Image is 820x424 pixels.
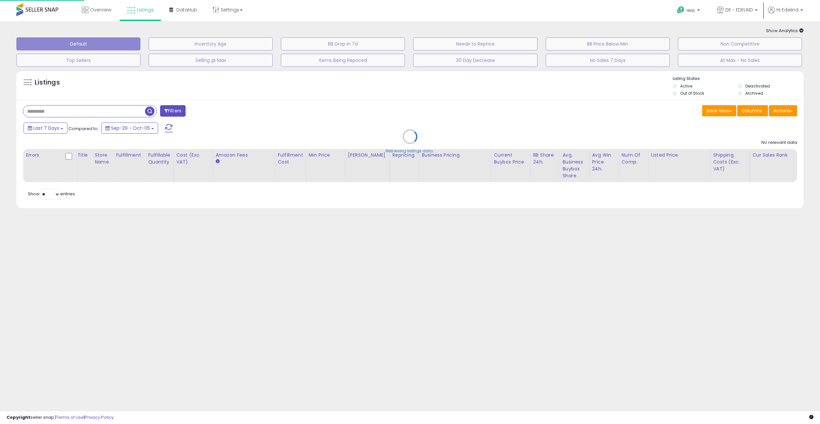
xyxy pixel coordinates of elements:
[776,7,798,13] span: Hi Edelind
[149,54,273,67] button: Selling @ Max
[546,54,670,67] button: No Sales 7 Days
[149,37,273,50] button: Inventory Age
[678,54,802,67] button: At Max - No Sales
[90,7,111,13] span: Overview
[768,7,803,21] a: Hi Edelind
[413,54,537,67] button: 30 Day Decrease
[137,7,154,13] span: Listings
[678,37,802,50] button: Non Competitive
[16,54,140,67] button: Top Sellers
[686,8,695,13] span: Help
[546,37,670,50] button: BB Price Below Min
[281,54,405,67] button: Items Being Repriced
[677,6,685,14] i: Get Help
[725,7,753,13] span: DE - EDELIND
[386,148,435,154] div: Retrieving listings data..
[672,1,706,21] a: Help
[766,28,804,34] span: Show Analytics
[16,37,140,50] button: Default
[281,37,405,50] button: BB Drop in 7d
[413,37,537,50] button: Needs to Reprice
[176,7,197,13] span: DataHub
